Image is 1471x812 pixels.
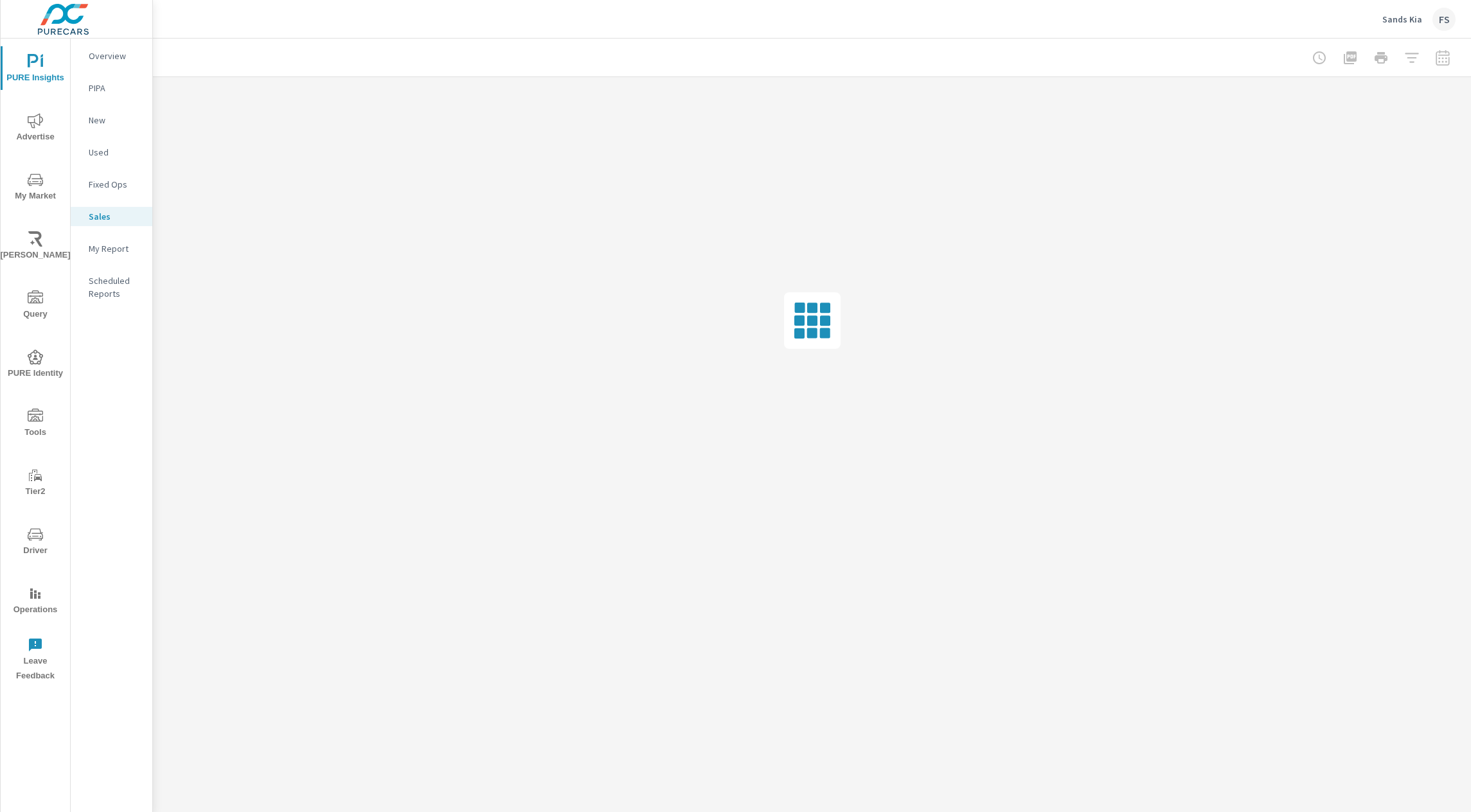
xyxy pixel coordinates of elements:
[89,178,142,191] p: Fixed Ops
[89,146,142,159] p: Used
[71,239,152,258] div: My Report
[4,231,66,263] span: [PERSON_NAME]
[89,49,142,62] p: Overview
[4,349,66,381] span: PURE Identity
[4,113,66,145] span: Advertise
[1432,8,1456,31] div: FS
[71,175,152,194] div: Fixed Ops
[1382,13,1422,25] p: Sands Kia
[71,78,152,98] div: PIPA
[4,54,66,85] span: PURE Insights
[4,172,66,204] span: My Market
[71,143,152,162] div: Used
[71,271,152,303] div: Scheduled Reports
[1,39,70,689] div: nav menu
[71,110,152,130] div: New
[4,637,66,684] span: Leave Feedback
[71,207,152,226] div: Sales
[89,242,142,255] p: My Report
[4,527,66,558] span: Driver
[4,290,66,322] span: Query
[4,409,66,440] span: Tools
[4,586,66,617] span: Operations
[4,468,66,499] span: Tier2
[89,274,142,300] p: Scheduled Reports
[89,114,142,127] p: New
[89,210,142,223] p: Sales
[89,82,142,94] p: PIPA
[71,46,152,66] div: Overview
